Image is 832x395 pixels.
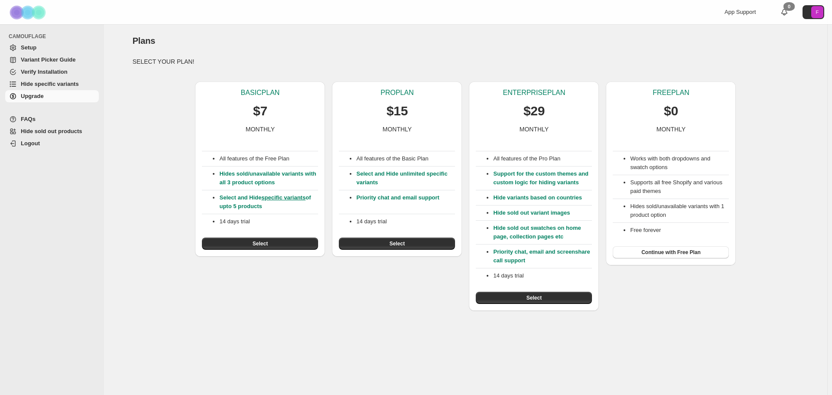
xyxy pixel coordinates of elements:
p: $15 [387,102,408,120]
p: SELECT YOUR PLAN! [133,57,799,66]
p: 14 days trial [219,217,318,226]
li: Hides sold/unavailable variants with 1 product option [630,202,729,219]
p: FREE PLAN [653,88,689,97]
p: $7 [253,102,267,120]
text: F [816,10,819,15]
a: Setup [5,42,99,54]
p: BASIC PLAN [241,88,280,97]
button: Avatar with initials F [803,5,824,19]
p: All features of the Free Plan [219,154,318,163]
span: Logout [21,140,40,147]
p: Priority chat and email support [356,193,455,211]
li: Free forever [630,226,729,235]
p: All features of the Basic Plan [356,154,455,163]
p: PRO PLAN [380,88,413,97]
p: Hides sold/unavailable variants with all 3 product options [219,170,318,187]
p: $0 [664,102,678,120]
span: Upgrade [21,93,44,99]
p: $29 [523,102,545,120]
span: Continue with Free Plan [641,249,701,256]
p: Select and Hide of upto 5 products [219,193,318,211]
p: All features of the Pro Plan [493,154,592,163]
a: Hide specific variants [5,78,99,90]
a: Upgrade [5,90,99,102]
p: MONTHLY [656,125,686,134]
div: 0 [783,2,795,11]
button: Continue with Free Plan [613,246,729,258]
p: MONTHLY [246,125,275,134]
span: CAMOUFLAGE [9,33,100,40]
span: Avatar with initials F [811,6,823,18]
p: Priority chat, email and screenshare call support [493,248,592,265]
p: MONTHLY [520,125,549,134]
a: Verify Installation [5,66,99,78]
a: Variant Picker Guide [5,54,99,66]
button: Select [202,238,318,250]
span: App Support [725,9,756,15]
a: specific variants [261,194,305,201]
li: Supports all free Shopify and various paid themes [630,178,729,196]
p: Select and Hide unlimited specific variants [356,170,455,187]
button: Select [339,238,455,250]
span: Select [253,240,268,247]
span: Select [526,294,542,301]
span: Hide sold out products [21,128,82,134]
span: Setup [21,44,36,51]
p: 14 days trial [356,217,455,226]
span: Plans [133,36,155,46]
p: MONTHLY [383,125,412,134]
span: Variant Picker Guide [21,56,75,63]
p: ENTERPRISE PLAN [503,88,565,97]
button: Select [476,292,592,304]
span: Hide specific variants [21,81,79,87]
p: Hide sold out swatches on home page, collection pages etc [493,224,592,241]
p: Hide variants based on countries [493,193,592,202]
p: Hide sold out variant images [493,209,592,217]
a: 0 [780,8,789,16]
span: Select [390,240,405,247]
a: FAQs [5,113,99,125]
p: Support for the custom themes and custom logic for hiding variants [493,170,592,187]
p: 14 days trial [493,271,592,280]
span: FAQs [21,116,36,122]
a: Logout [5,137,99,150]
li: Works with both dropdowns and swatch options [630,154,729,172]
img: Camouflage [7,0,50,24]
a: Hide sold out products [5,125,99,137]
span: Verify Installation [21,69,68,75]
